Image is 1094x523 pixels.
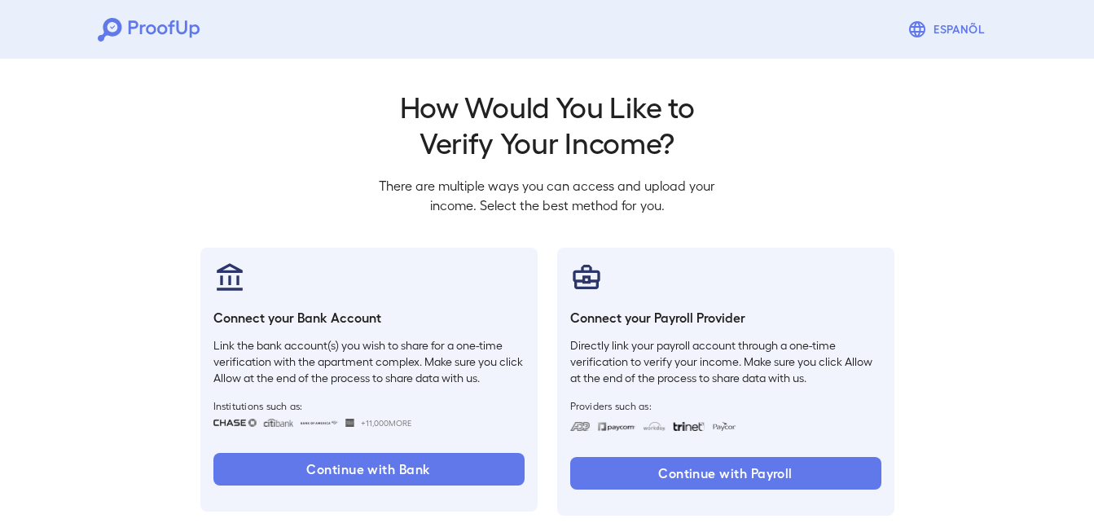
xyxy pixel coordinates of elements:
img: adp.svg [570,422,591,431]
button: Continue with Payroll [570,457,881,490]
p: Directly link your payroll account through a one-time verification to verify your income. Make su... [570,337,881,386]
img: payrollProvider.svg [570,261,603,293]
span: +11,000 More [361,416,411,429]
span: Institutions such as: [213,399,525,412]
button: Espanõl [901,13,996,46]
img: paycon.svg [711,422,736,431]
img: bankAccount.svg [213,261,246,293]
h6: Connect your Bank Account [213,308,525,327]
button: Continue with Bank [213,453,525,486]
img: paycom.svg [597,422,636,431]
p: Link the bank account(s) you wish to share for a one-time verification with the apartment complex... [213,337,525,386]
img: workday.svg [643,422,666,431]
img: trinet.svg [673,422,705,431]
p: There are multiple ways you can access and upload your income. Select the best method for you. [367,176,728,215]
img: chase.svg [213,419,257,427]
img: citibank.svg [263,419,294,427]
h6: Connect your Payroll Provider [570,308,881,327]
img: wellsfargo.svg [345,419,354,427]
img: bankOfAmerica.svg [300,419,339,427]
h2: How Would You Like to Verify Your Income? [367,88,728,160]
span: Providers such as: [570,399,881,412]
